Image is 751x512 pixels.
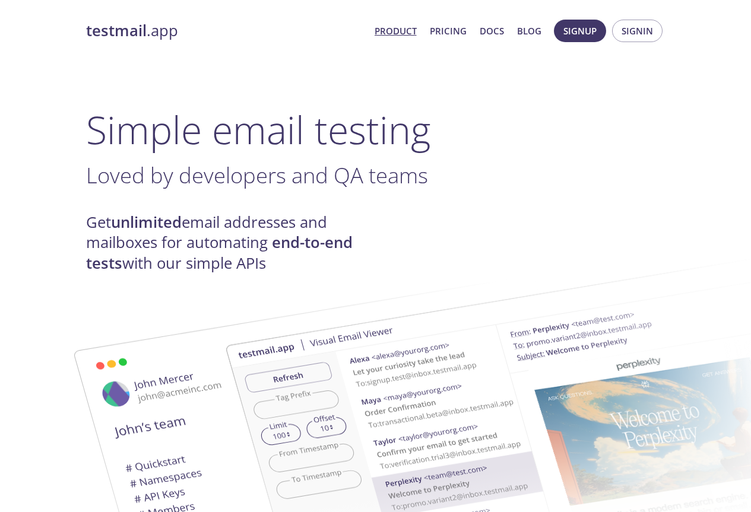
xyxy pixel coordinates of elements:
[86,232,353,273] strong: end-to-end tests
[86,107,666,152] h1: Simple email testing
[86,160,428,190] span: Loved by developers and QA teams
[430,23,467,39] a: Pricing
[480,23,504,39] a: Docs
[554,20,606,42] button: Signup
[375,23,417,39] a: Product
[86,21,365,41] a: testmail.app
[517,23,541,39] a: Blog
[622,23,653,39] span: Signin
[563,23,597,39] span: Signup
[111,212,182,233] strong: unlimited
[612,20,663,42] button: Signin
[86,20,147,41] strong: testmail
[86,212,376,274] h4: Get email addresses and mailboxes for automating with our simple APIs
